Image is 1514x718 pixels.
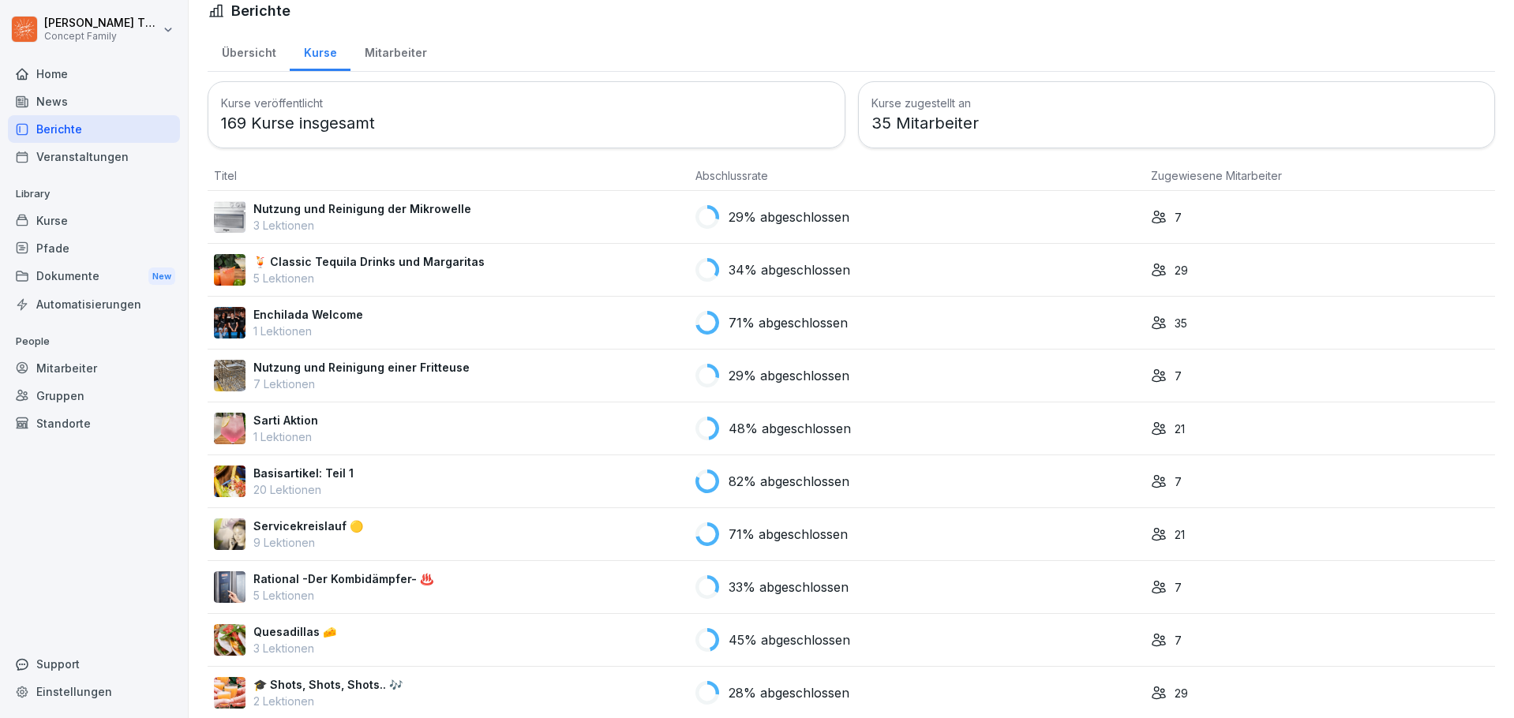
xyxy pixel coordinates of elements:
[8,60,180,88] a: Home
[44,17,159,30] p: [PERSON_NAME] Thüroff
[214,307,245,338] img: tvia5dmua0oanporuy26ler9.png
[1175,579,1182,596] p: 7
[253,428,318,445] p: 1 Lektionen
[729,683,849,702] p: 28% abgeschlossen
[1175,473,1182,490] p: 7
[1151,169,1282,182] span: Zugewiesene Mitarbeiter
[148,267,175,286] div: New
[253,200,471,217] p: Nutzung und Reinigung der Mikrowelle
[8,650,180,678] div: Support
[1175,262,1188,279] p: 29
[253,518,363,534] p: Servicekreislauf 🟡
[253,359,470,376] p: Nutzung und Reinigung einer Fritteuse
[290,31,350,71] a: Kurse
[253,412,318,428] p: Sarti Aktion
[8,115,180,143] a: Berichte
[214,169,237,182] span: Titel
[1175,526,1185,543] p: 21
[8,678,180,705] a: Einstellungen
[1175,421,1185,437] p: 21
[729,472,849,491] p: 82% abgeschlossen
[253,587,433,604] p: 5 Lektionen
[729,525,848,544] p: 71% abgeschlossen
[1175,685,1188,701] p: 29
[253,465,354,481] p: Basisartikel: Teil 1
[253,676,403,693] p: 🎓 Shots, Shots, Shots.. 🎶
[8,88,180,115] a: News
[8,234,180,262] a: Pfade
[1175,209,1182,226] p: 7
[214,360,245,391] img: b2msvuojt3s6egexuweix326.png
[1175,368,1182,384] p: 7
[214,466,245,497] img: vl10squk9nhs2w7y6yyq5aqw.png
[689,161,1145,191] th: Abschlussrate
[8,290,180,318] a: Automatisierungen
[1175,315,1187,331] p: 35
[871,95,1482,111] h3: Kurse zugestellt an
[8,181,180,207] p: Library
[214,254,245,286] img: w6z44imirsf58l7dk7m6l48m.png
[44,31,159,42] p: Concept Family
[253,323,363,339] p: 1 Lektionen
[729,630,850,649] p: 45% abgeschlossen
[729,313,848,332] p: 71% abgeschlossen
[221,111,832,135] p: 169 Kurse insgesamt
[253,481,354,498] p: 20 Lektionen
[8,382,180,409] a: Gruppen
[8,262,180,291] a: DokumenteNew
[8,143,180,170] a: Veranstaltungen
[253,217,471,234] p: 3 Lektionen
[253,270,485,286] p: 5 Lektionen
[214,677,245,709] img: kph3jhn6jj13stvi8j8m0h56.png
[729,260,850,279] p: 34% abgeschlossen
[253,253,485,270] p: 🍹 Classic Tequila Drinks und Margaritas
[729,578,849,596] p: 33% abgeschlossen
[350,31,440,71] a: Mitarbeiter
[214,624,245,656] img: k9f6vf7sge8xo3hap3x1i0ci.png
[871,111,1482,135] p: 35 Mitarbeiter
[208,31,290,71] a: Übersicht
[253,376,470,392] p: 7 Lektionen
[8,207,180,234] a: Kurse
[221,95,832,111] h3: Kurse veröffentlicht
[729,208,849,226] p: 29% abgeschlossen
[8,329,180,354] p: People
[253,623,336,640] p: Quesadillas 🧀
[253,570,433,587] p: Rational -Der Kombidämpfer- ♨️
[253,640,336,656] p: 3 Lektionen
[214,571,245,603] img: przilfagqu39ul8e09m81im9.png
[214,413,245,444] img: q0q559oa0uxor67ynhkb83qw.png
[253,693,403,709] p: 2 Lektionen
[253,534,363,551] p: 9 Lektionen
[8,354,180,382] a: Mitarbeiter
[214,518,245,550] img: v87k9k5isnb6jqloy4jwk1in.png
[8,409,180,437] a: Standorte
[1175,632,1182,649] p: 7
[729,366,849,385] p: 29% abgeschlossen
[214,201,245,233] img: h1lolpoaabqe534qsg7vh4f7.png
[8,262,180,291] div: Dokumente
[253,306,363,323] p: Enchilada Welcome
[729,419,851,438] p: 48% abgeschlossen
